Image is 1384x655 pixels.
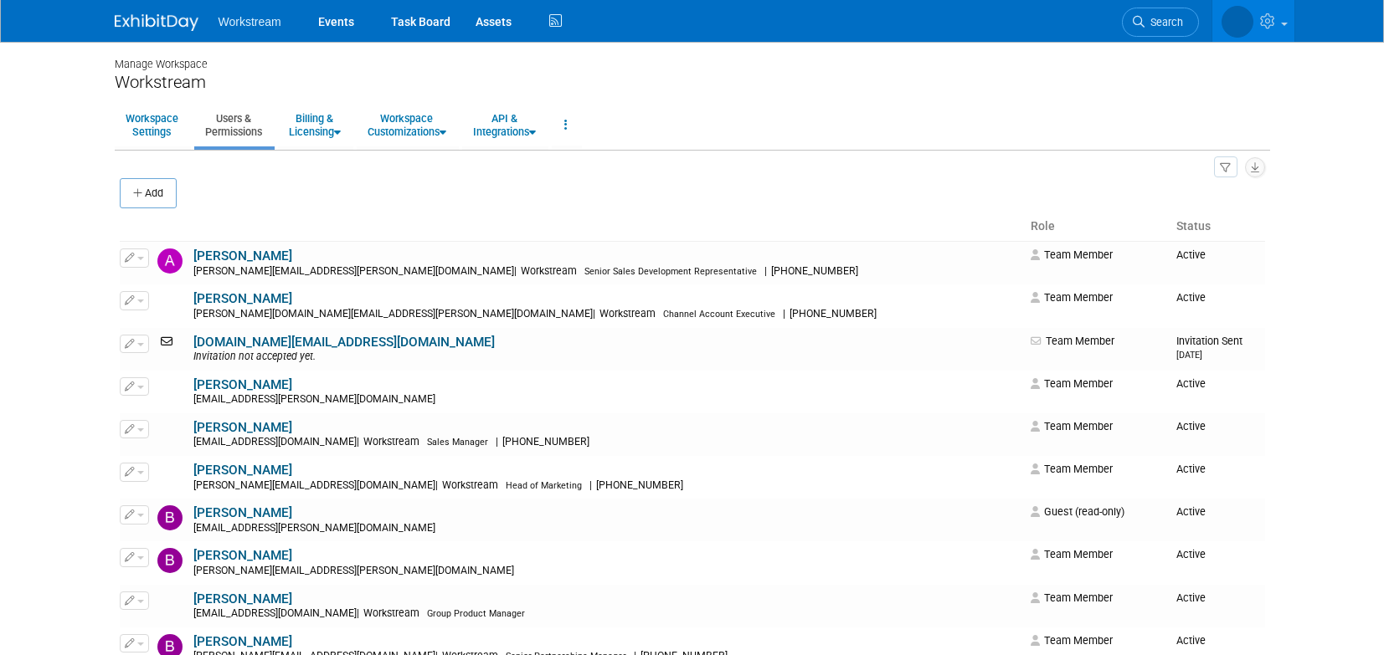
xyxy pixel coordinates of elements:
div: [PERSON_NAME][EMAIL_ADDRESS][PERSON_NAME][DOMAIN_NAME] [193,565,1020,578]
span: Team Member [1031,420,1113,432]
a: [PERSON_NAME] [193,377,292,392]
a: [PERSON_NAME] [193,291,292,306]
a: [PERSON_NAME] [193,634,292,649]
a: [PERSON_NAME] [193,248,292,264]
span: | [496,436,498,448]
a: Users &Permissions [194,105,273,146]
span: | [435,479,438,491]
a: WorkspaceSettings [115,105,189,146]
span: Workstream [438,479,503,491]
span: Active [1176,548,1206,560]
img: Ashwin Lee [157,377,183,402]
span: [PHONE_NUMBER] [767,265,863,277]
span: | [589,479,592,491]
a: [PERSON_NAME] [193,591,292,606]
a: [PERSON_NAME] [193,420,292,435]
th: Status [1170,212,1265,241]
small: [DATE] [1176,350,1202,361]
div: Workstream [115,72,1270,93]
span: | [783,308,785,320]
span: | [764,265,767,277]
span: Workstream [595,308,661,320]
span: Workstream [359,607,424,619]
img: Tatia Meghdadi [1222,6,1253,38]
span: | [357,607,359,619]
span: Team Member [1031,377,1113,390]
div: Invitation not accepted yet. [193,351,1020,364]
div: [EMAIL_ADDRESS][PERSON_NAME][DOMAIN_NAME] [193,393,1020,407]
img: Austin Truong [157,420,183,445]
span: [PHONE_NUMBER] [592,479,688,491]
a: [PERSON_NAME] [193,463,292,478]
div: [EMAIL_ADDRESS][DOMAIN_NAME] [193,436,1020,449]
th: Role [1024,212,1170,241]
img: Bo Li [157,591,183,617]
span: Active [1176,634,1206,647]
img: ExhibitDay [115,14,198,31]
a: Search [1122,8,1199,37]
span: Active [1176,291,1206,304]
span: Active [1176,591,1206,604]
span: Team Member [1031,463,1113,475]
span: | [514,265,517,277]
div: [PERSON_NAME][DOMAIN_NAME][EMAIL_ADDRESS][PERSON_NAME][DOMAIN_NAME] [193,308,1020,321]
span: Invitation Sent [1176,335,1243,361]
span: Workstream [517,265,582,277]
a: [PERSON_NAME] [193,505,292,520]
a: Billing &Licensing [278,105,352,146]
span: Sales Manager [427,437,488,448]
span: | [593,308,595,320]
span: Workstream [359,436,424,448]
span: Active [1176,248,1206,261]
span: | [357,436,359,448]
span: Senior Sales Development Representative [584,266,757,277]
span: Head of Marketing [506,480,582,491]
img: Benjamin Guyaux [157,505,183,530]
span: Workstream [219,15,281,28]
span: Team Member [1031,248,1113,261]
div: [EMAIL_ADDRESS][PERSON_NAME][DOMAIN_NAME] [193,522,1020,535]
img: Andrew Wang [157,291,183,316]
div: [EMAIL_ADDRESS][DOMAIN_NAME] [193,607,1020,621]
span: Team Member [1031,548,1113,560]
a: API &Integrations [462,105,547,146]
span: Team Member [1031,335,1114,347]
button: Add [120,178,177,208]
span: [PHONE_NUMBER] [785,308,882,320]
span: Team Member [1031,591,1113,604]
span: Guest (read-only) [1031,505,1124,518]
span: Channel Account Executive [663,309,775,320]
span: Team Member [1031,291,1113,304]
a: [PERSON_NAME] [193,548,292,563]
a: [DOMAIN_NAME][EMAIL_ADDRESS][DOMAIN_NAME] [193,335,495,350]
img: Andrew Walters [157,248,183,274]
div: [PERSON_NAME][EMAIL_ADDRESS][PERSON_NAME][DOMAIN_NAME] [193,265,1020,279]
span: Group Product Manager [427,608,525,619]
span: [PHONE_NUMBER] [498,436,594,448]
a: WorkspaceCustomizations [357,105,457,146]
span: Active [1176,463,1206,475]
span: Team Member [1031,634,1113,647]
div: [PERSON_NAME][EMAIL_ADDRESS][DOMAIN_NAME] [193,479,1020,493]
img: Bastian Purrer [157,463,183,488]
span: Active [1176,420,1206,432]
img: Blake Singleton [157,548,183,573]
span: Active [1176,505,1206,518]
span: Active [1176,377,1206,390]
span: Search [1145,16,1183,28]
div: Manage Workspace [115,42,1270,72]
